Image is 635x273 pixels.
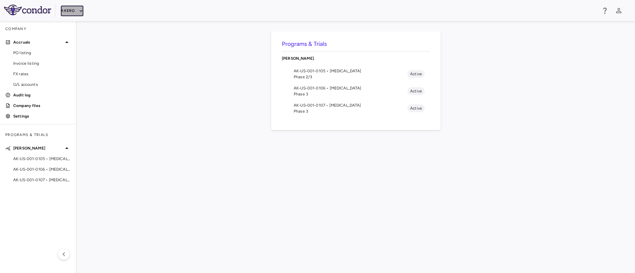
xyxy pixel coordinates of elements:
[282,55,430,61] p: [PERSON_NAME]
[282,100,430,117] li: AK-US-001-0107 • [MEDICAL_DATA]Phase 3Active
[407,105,425,111] span: Active
[407,88,425,94] span: Active
[13,39,63,45] p: Accruals
[294,85,407,91] span: AK-US-001-0106 • [MEDICAL_DATA]
[282,83,430,100] li: AK-US-001-0106 • [MEDICAL_DATA]Phase 3Active
[294,91,407,97] span: Phase 3
[13,166,71,172] span: AK-US-001-0106 • [MEDICAL_DATA]
[13,82,71,87] span: G/L accounts
[13,156,71,162] span: AK-US-001-0105 • [MEDICAL_DATA]
[13,113,71,119] p: Settings
[4,5,51,15] img: logo-full-BYUhSk78.svg
[282,51,430,65] div: [PERSON_NAME]
[13,92,71,98] p: Audit log
[294,68,407,74] span: AK-US-001-0105 • [MEDICAL_DATA]
[13,71,71,77] span: FX rates
[294,102,407,108] span: AK-US-001-0107 • [MEDICAL_DATA]
[13,145,63,151] p: [PERSON_NAME]
[282,40,430,49] h6: Programs & Trials
[13,103,71,109] p: Company files
[282,65,430,83] li: AK-US-001-0105 • [MEDICAL_DATA]Phase 2/3Active
[61,6,83,16] button: Akero
[13,177,71,183] span: AK-US-001-0107 • [MEDICAL_DATA]
[407,71,425,77] span: Active
[294,74,407,80] span: Phase 2/3
[13,50,71,56] span: PO listing
[294,108,407,114] span: Phase 3
[13,60,71,66] span: Invoice listing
